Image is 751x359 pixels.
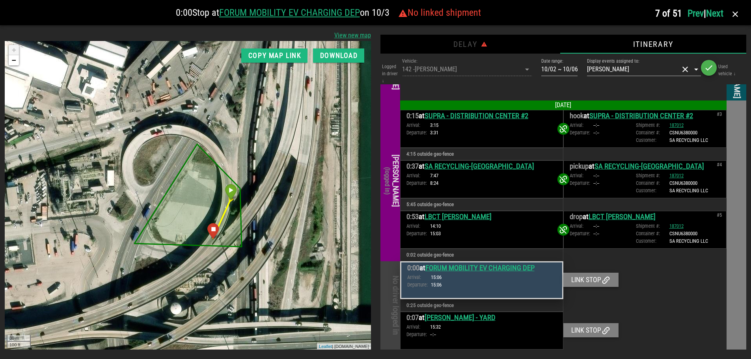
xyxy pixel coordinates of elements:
[425,112,528,120] a: SUPRA - DISTRIBUTION CENTER #2
[380,35,560,54] div: Delay
[312,302,366,309] div: | [DOMAIN_NAME]
[431,273,442,281] div: 15:06
[570,179,593,187] div: Departure:
[384,167,391,195] span: (logged in)
[383,102,400,259] h4: [PERSON_NAME]
[669,187,708,194] div: SA RECYCLING LLC
[406,150,557,158] h5: 4:15 outside geo-fence
[570,129,593,136] div: Departure:
[406,312,557,323] h3: at
[570,112,583,120] span: hook
[407,281,431,288] div: Departure:
[6,6,650,19] h2: Stop at on 10/3
[636,222,669,230] div: Shipment #:
[380,57,402,84] div: Logged in driver ↓
[563,273,619,287] div: Link stop
[636,230,669,237] div: Container #:
[406,161,557,172] h3: at
[430,230,441,237] div: 15:03
[570,161,704,172] h3: at
[587,66,629,73] div: [PERSON_NAME]
[391,263,400,348] h4: No driver logged in
[589,212,656,221] a: LBCT [PERSON_NAME]
[669,223,684,229] a: 187012
[407,262,556,273] h3: at
[706,8,723,19] a: Next
[669,230,697,237] div: CSNU6380000
[430,323,441,331] div: 15:32
[717,110,722,118] span: #3
[2,300,26,307] div: 100 ft
[425,162,534,171] a: SA RECYCLING-[GEOGRAPHIC_DATA]
[636,129,669,136] div: Container #:
[400,100,727,110] div: [DATE]
[636,179,669,187] div: Container #:
[570,110,693,121] h3: at
[570,222,593,230] div: Arrival:
[669,136,708,144] div: SA RECYCLING LLC
[593,172,599,179] div: --:--
[650,5,745,24] h4: |
[430,121,438,129] div: 3:15
[248,52,301,60] span: Copy map link
[570,211,656,222] h3: at
[406,323,430,331] div: Arrival:
[430,129,438,136] div: 3:31
[407,264,419,272] span: 0:00
[319,52,358,60] span: Download
[406,179,430,187] div: Departure:
[314,303,327,308] a: Leaflet
[560,35,746,54] div: Itinerary
[680,65,690,74] button: clear icon
[406,212,419,221] span: 0:53
[406,172,430,179] div: Arrival:
[636,237,669,245] div: Customer:
[688,8,704,19] a: Prev
[655,8,682,19] span: 7 of 51
[431,281,442,288] div: 15:06
[669,179,697,187] div: CSNU6380000
[406,112,419,120] span: 0:15
[669,173,684,179] a: 187012
[430,179,438,187] div: 8:24
[570,121,593,129] div: Arrival:
[636,121,669,129] div: Shipment #:
[593,179,599,187] div: --:--
[669,129,697,136] div: CSNU6380000
[589,112,693,120] a: SUPRA - DISTRIBUTION CENTER #2
[406,211,557,222] h3: at
[717,57,738,84] div: Used vehicle ↓
[430,172,438,179] div: 7:47
[636,136,669,144] div: Customer:
[219,7,360,18] a: FORUM MOBILITY EV CHARGING DEP
[717,211,722,219] span: #5
[425,212,492,221] a: LBCT [PERSON_NAME]
[406,162,419,171] span: 0:37
[570,212,583,221] span: drop
[241,48,307,63] button: Copy map link
[593,121,599,129] div: --:--
[425,313,496,322] a: [PERSON_NAME] - YARD
[406,121,430,129] div: Arrival:
[406,129,430,136] div: Departure:
[425,264,535,272] a: FORUM MOBILITY EV CHARGING DEP
[2,294,26,301] div: 30 m
[407,273,431,281] div: Arrival:
[563,323,619,337] div: Link stop
[406,313,419,322] span: 0:07
[406,331,430,338] div: Departure:
[570,162,589,171] span: pickup
[593,129,599,136] div: --:--
[406,301,557,309] h5: 0:25 outside geo-fence
[406,222,430,230] div: Arrival:
[334,31,371,40] a: View new map
[406,201,557,208] h5: 5:45 outside geo-fence
[430,331,436,338] div: --:--
[669,237,708,245] div: SA RECYCLING LLC
[430,222,441,230] div: 14:10
[4,4,14,14] a: Zoom in
[636,187,669,194] div: Customer:
[593,222,599,230] div: --:--
[669,122,684,128] a: 187012
[570,230,593,237] div: Departure:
